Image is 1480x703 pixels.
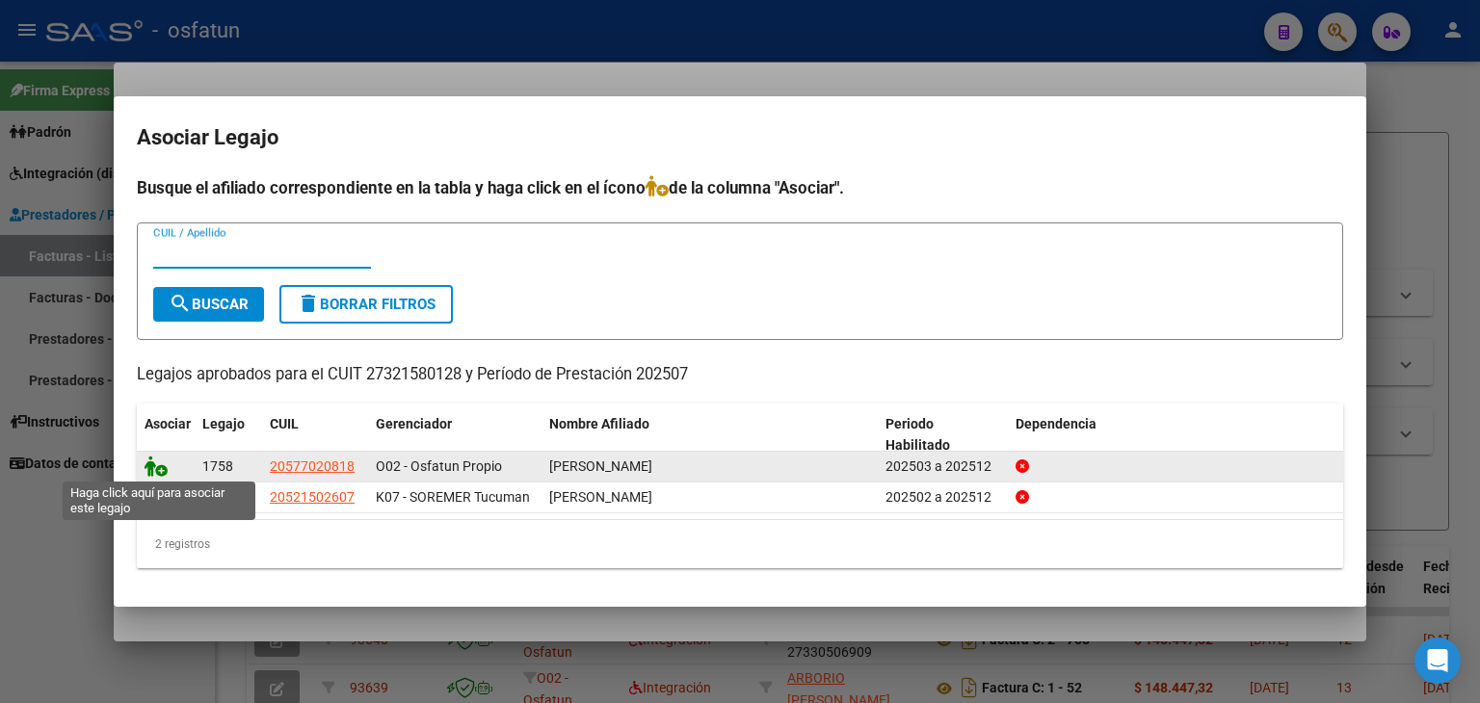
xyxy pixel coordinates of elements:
span: 20577020818 [270,458,355,474]
div: 2 registros [137,520,1343,568]
div: 202503 a 202512 [885,456,1000,478]
h2: Asociar Legajo [137,119,1343,156]
span: 1758 [202,458,233,474]
span: Dependencia [1016,416,1097,431]
span: Legajo [202,416,245,431]
p: Legajos aprobados para el CUIT 27321580128 y Período de Prestación 202507 [137,363,1343,387]
span: 20521502607 [270,489,355,505]
datatable-header-cell: Asociar [137,404,195,467]
span: K07 - SOREMER Tucuman [376,489,530,505]
span: Buscar [169,296,249,313]
span: Asociar [145,416,191,431]
button: Buscar [153,287,264,322]
span: Borrar Filtros [297,296,436,313]
div: 202502 a 202512 [885,486,1000,508]
datatable-header-cell: CUIL [262,404,368,467]
datatable-header-cell: Legajo [195,404,262,467]
button: Borrar Filtros [279,285,453,324]
span: LOPEZ LORENZO [549,458,652,474]
div: Open Intercom Messenger [1414,638,1461,684]
mat-icon: search [169,292,192,315]
datatable-header-cell: Dependencia [1008,404,1344,467]
span: O02 - Osfatun Propio [376,458,502,474]
span: Nombre Afiliado [549,416,649,431]
span: ROTGER MARTINEZ TOMAS [549,489,652,505]
span: Gerenciador [376,416,452,431]
datatable-header-cell: Periodo Habilitado [878,404,1008,467]
datatable-header-cell: Gerenciador [368,404,542,467]
span: Periodo Habilitado [885,416,950,454]
mat-icon: delete [297,292,320,315]
span: CUIL [270,416,299,431]
span: 1610 [202,489,233,505]
datatable-header-cell: Nombre Afiliado [542,404,878,467]
h4: Busque el afiliado correspondiente en la tabla y haga click en el ícono de la columna "Asociar". [137,175,1343,200]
